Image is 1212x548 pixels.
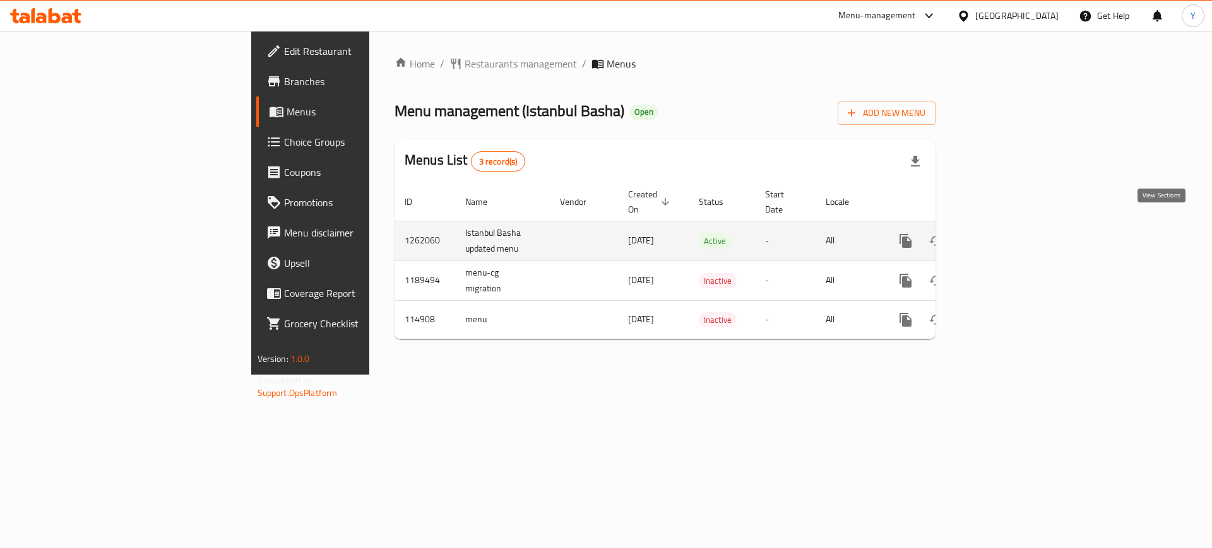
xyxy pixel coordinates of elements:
[287,104,444,119] span: Menus
[284,225,444,240] span: Menu disclaimer
[699,234,731,248] span: Active
[629,107,658,117] span: Open
[629,105,658,120] div: Open
[891,305,921,335] button: more
[765,187,800,217] span: Start Date
[258,372,316,388] span: Get support on:
[891,226,921,256] button: more
[465,56,577,71] span: Restaurants management
[284,286,444,301] span: Coverage Report
[405,194,429,209] span: ID
[628,311,654,327] span: [DATE]
[560,194,603,209] span: Vendor
[838,102,936,125] button: Add New Menu
[699,274,737,288] span: Inactive
[455,260,550,300] td: menu-cg migration
[395,96,624,125] span: Menu management ( Istanbul Basha )
[256,157,454,187] a: Coupons
[256,278,454,308] a: Coverage Report
[628,272,654,288] span: [DATE]
[465,194,504,209] span: Name
[284,134,444,149] span: Choice Groups
[284,255,444,271] span: Upsell
[699,312,737,327] div: Inactive
[284,44,444,59] span: Edit Restaurant
[405,151,525,172] h2: Menus List
[395,183,1022,339] table: enhanced table
[258,385,338,401] a: Support.OpsPlatform
[607,56,636,71] span: Menus
[256,248,454,278] a: Upsell
[290,351,310,367] span: 1.0.0
[921,305,951,335] button: Change Status
[258,351,288,367] span: Version:
[755,221,816,260] td: -
[284,74,444,89] span: Branches
[256,66,454,96] a: Branches
[900,146,930,177] div: Export file
[848,105,925,121] span: Add New Menu
[256,96,454,127] a: Menus
[755,300,816,339] td: -
[826,194,865,209] span: Locale
[921,265,951,296] button: Change Status
[455,300,550,339] td: menu
[628,232,654,248] span: [DATE]
[755,260,816,300] td: -
[699,273,737,288] div: Inactive
[284,165,444,180] span: Coupons
[975,9,1059,23] div: [GEOGRAPHIC_DATA]
[699,194,740,209] span: Status
[256,187,454,218] a: Promotions
[881,183,1022,221] th: Actions
[472,156,525,168] span: 3 record(s)
[256,308,454,339] a: Grocery Checklist
[816,221,881,260] td: All
[284,195,444,210] span: Promotions
[449,56,577,71] a: Restaurants management
[628,187,674,217] span: Created On
[284,316,444,331] span: Grocery Checklist
[699,313,737,327] span: Inactive
[256,36,454,66] a: Edit Restaurant
[256,218,454,248] a: Menu disclaimer
[816,260,881,300] td: All
[471,151,526,172] div: Total records count
[1191,9,1196,23] span: Y
[395,56,936,71] nav: breadcrumb
[838,8,916,23] div: Menu-management
[891,265,921,296] button: more
[256,127,454,157] a: Choice Groups
[455,221,550,260] td: Istanbul Basha updated menu
[582,56,586,71] li: /
[816,300,881,339] td: All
